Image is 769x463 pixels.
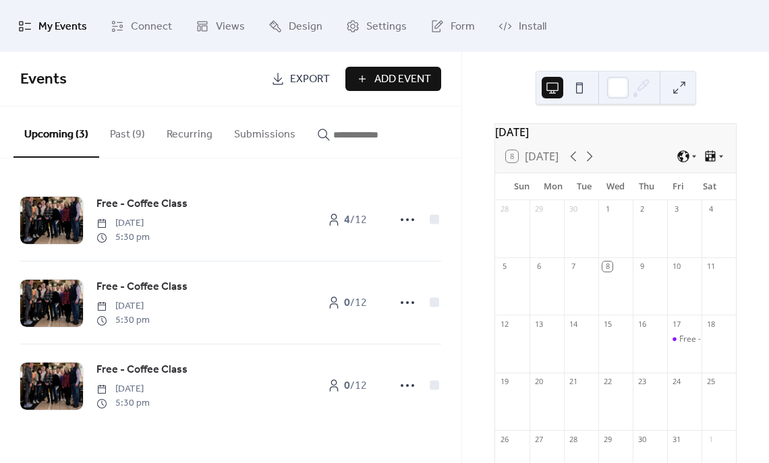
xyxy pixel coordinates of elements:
[568,204,578,214] div: 30
[451,16,475,37] span: Form
[568,377,578,387] div: 21
[156,106,223,156] button: Recurring
[20,65,67,94] span: Events
[706,204,716,214] div: 4
[602,434,613,444] div: 29
[101,5,182,47] a: Connect
[519,16,546,37] span: Install
[313,290,380,315] a: 0/12
[534,434,544,444] div: 27
[631,173,662,200] div: Thu
[344,212,367,228] span: / 12
[671,434,681,444] div: 31
[569,173,600,200] div: Tue
[96,230,150,245] span: 5:30 pm
[499,319,509,329] div: 12
[694,173,725,200] div: Sat
[261,67,340,91] a: Export
[366,16,407,37] span: Settings
[96,278,188,296] a: Free - Coffee Class
[637,261,647,272] div: 9
[96,313,150,328] span: 5:30 pm
[706,261,716,272] div: 11
[499,204,509,214] div: 28
[96,396,150,410] span: 5:30 pm
[186,5,255,47] a: Views
[344,378,367,394] span: / 12
[96,299,150,313] span: [DATE]
[637,377,647,387] div: 23
[420,5,485,47] a: Form
[8,5,97,47] a: My Events
[537,173,568,200] div: Mon
[671,204,681,214] div: 3
[38,16,87,37] span: My Events
[290,71,330,88] span: Export
[637,434,647,444] div: 30
[637,319,647,329] div: 16
[96,216,150,230] span: [DATE]
[131,16,172,37] span: Connect
[223,106,306,156] button: Submissions
[602,261,613,272] div: 8
[344,292,350,313] b: 0
[706,377,716,387] div: 25
[602,319,613,329] div: 15
[499,434,509,444] div: 26
[600,173,631,200] div: Wed
[374,71,431,88] span: Add Event
[671,261,681,272] div: 10
[506,173,537,200] div: Sun
[534,204,544,214] div: 29
[534,319,544,329] div: 13
[96,362,188,378] span: Free - Coffee Class
[637,204,647,214] div: 2
[706,319,716,329] div: 18
[499,377,509,387] div: 19
[602,377,613,387] div: 22
[313,373,380,398] a: 0/12
[96,196,188,212] span: Free - Coffee Class
[96,279,188,295] span: Free - Coffee Class
[96,382,150,396] span: [DATE]
[289,16,322,37] span: Design
[216,16,245,37] span: Views
[662,173,693,200] div: Fri
[534,261,544,272] div: 6
[344,375,350,396] b: 0
[495,124,736,140] div: [DATE]
[344,295,367,311] span: / 12
[488,5,557,47] a: Install
[313,208,380,232] a: 4/12
[534,377,544,387] div: 20
[336,5,417,47] a: Settings
[13,106,99,158] button: Upcoming (3)
[568,261,578,272] div: 7
[679,334,750,345] div: Free - Coffee Class
[671,319,681,329] div: 17
[96,361,188,379] a: Free - Coffee Class
[671,377,681,387] div: 24
[568,434,578,444] div: 28
[706,434,716,444] div: 1
[667,334,702,345] div: Free - Coffee Class
[568,319,578,329] div: 14
[99,106,156,156] button: Past (9)
[344,210,350,230] b: 4
[499,261,509,272] div: 5
[602,204,613,214] div: 1
[258,5,333,47] a: Design
[345,67,441,91] button: Add Event
[96,195,188,213] a: Free - Coffee Class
